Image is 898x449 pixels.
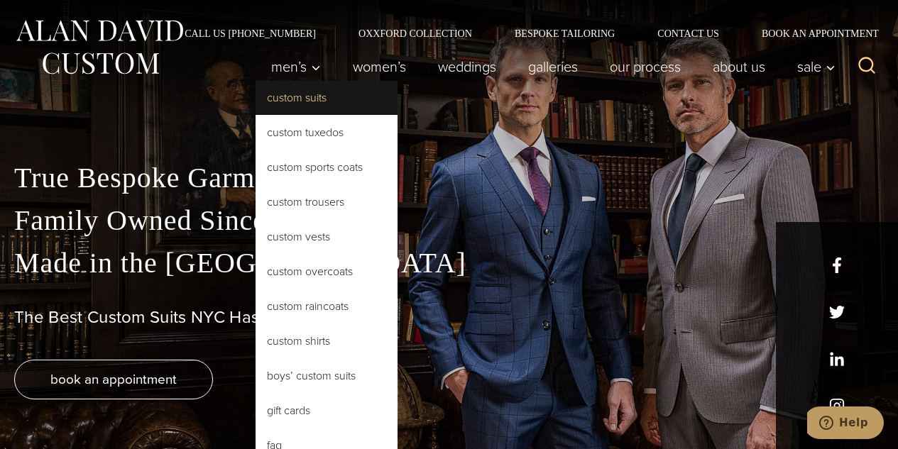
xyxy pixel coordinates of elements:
span: book an appointment [50,369,177,389]
button: Men’s sub menu toggle [256,52,337,81]
img: Alan David Custom [14,16,185,79]
a: Oxxford Collection [337,28,493,38]
a: About Us [697,52,782,81]
a: Galleries [513,52,594,81]
a: Custom Suits [256,81,398,115]
a: Our Process [594,52,697,81]
a: Custom Trousers [256,185,398,219]
a: book an appointment [14,360,213,399]
h1: The Best Custom Suits NYC Has to Offer [14,307,884,328]
button: View Search Form [850,50,884,84]
a: Call Us [PHONE_NUMBER] [163,28,337,38]
iframe: Opens a widget where you can chat to one of our agents [807,406,884,442]
a: Custom Shirts [256,324,398,358]
a: Bespoke Tailoring [493,28,636,38]
a: Custom Overcoats [256,255,398,289]
nav: Secondary Navigation [163,28,884,38]
button: Sale sub menu toggle [782,52,843,81]
a: Contact Us [636,28,740,38]
a: Women’s [337,52,422,81]
a: Custom Sports Coats [256,150,398,184]
a: Custom Raincoats [256,289,398,323]
a: Custom Vests [256,220,398,254]
a: Boys’ Custom Suits [256,359,398,393]
a: Gift Cards [256,394,398,428]
a: Book an Appointment [740,28,884,38]
nav: Primary Navigation [256,52,843,81]
p: True Bespoke Garments Family Owned Since [DATE] Made in the [GEOGRAPHIC_DATA] [14,157,884,284]
a: weddings [422,52,513,81]
a: Custom Tuxedos [256,116,398,150]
